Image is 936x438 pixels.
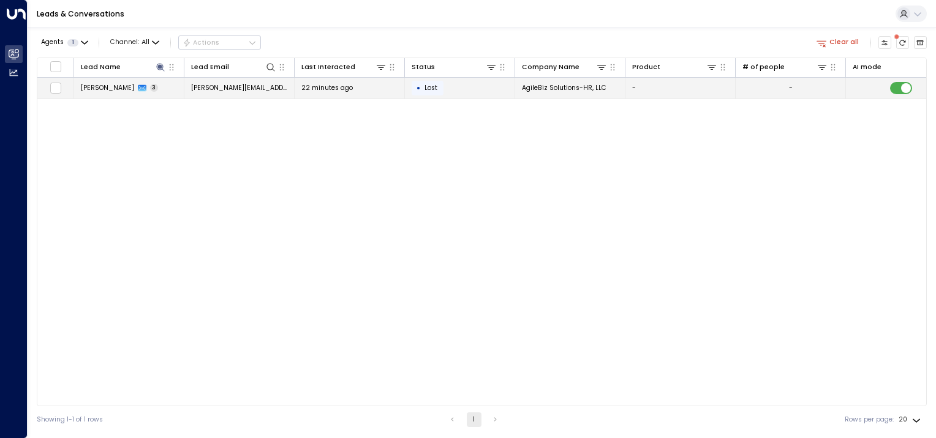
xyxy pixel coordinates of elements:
button: Clear all [813,36,863,49]
div: Lead Name [81,62,121,73]
button: Agents1 [37,36,91,49]
div: Last Interacted [301,62,355,73]
td: - [625,78,736,99]
div: • [417,80,421,96]
span: AgileBiz Solutions-HR, LLC [522,83,606,92]
div: Lead Email [191,62,229,73]
span: 1 [67,39,78,46]
div: Actions [183,39,220,47]
button: Customize [878,36,892,50]
div: Status [412,62,435,73]
div: Lead Name [81,61,167,73]
div: Company Name [522,62,579,73]
span: There are new threads available. Refresh the grid to view the latest updates. [896,36,910,50]
button: page 1 [467,412,481,427]
span: Lorynn Walton [81,83,134,92]
span: Agents [41,39,64,46]
span: 22 minutes ago [301,83,353,92]
button: Actions [178,35,261,50]
div: Status [412,61,497,73]
div: Showing 1-1 of 1 rows [37,415,103,425]
button: Archived Leads [914,36,927,50]
span: All [142,39,149,46]
span: Channel: [107,36,163,49]
span: lorynn@agilebizhr.com [191,83,288,92]
div: AI mode [853,62,881,73]
nav: pagination navigation [445,412,504,427]
div: Lead Email [191,61,277,73]
div: # of people [742,62,785,73]
div: Product [632,61,718,73]
div: 20 [899,412,923,427]
div: Last Interacted [301,61,387,73]
label: Rows per page: [845,415,894,425]
div: Company Name [522,61,608,73]
div: - [789,83,793,92]
div: # of people [742,61,828,73]
div: Button group with a nested menu [178,35,261,50]
span: 3 [150,84,159,92]
span: Toggle select all [50,61,61,72]
div: Product [632,62,660,73]
a: Leads & Conversations [37,9,124,19]
span: Lost [425,83,437,92]
span: Toggle select row [50,82,61,94]
button: Channel:All [107,36,163,49]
